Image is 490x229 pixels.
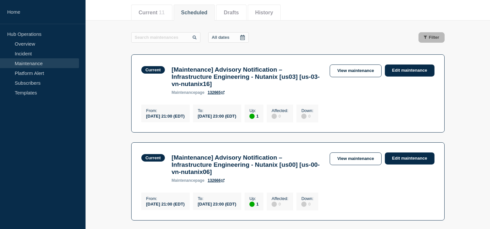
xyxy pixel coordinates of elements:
[146,201,185,207] div: [DATE] 21:00 (EDT)
[146,113,185,119] div: [DATE] 21:00 (EDT)
[301,196,313,201] p: Down :
[159,10,165,15] span: 11
[212,35,229,40] p: All dates
[301,113,313,119] div: 0
[272,201,288,207] div: 0
[301,114,307,119] div: disabled
[181,10,208,16] button: Scheduled
[198,113,236,119] div: [DATE] 23:00 (EDT)
[249,108,259,113] p: Up :
[171,90,204,95] p: page
[224,10,239,16] button: Drafts
[385,64,435,77] a: Edit maintenance
[208,90,225,95] a: 132665
[272,202,277,207] div: disabled
[272,113,288,119] div: 0
[255,10,273,16] button: History
[272,114,277,119] div: disabled
[208,178,225,183] a: 132666
[171,90,195,95] span: maintenance
[171,66,323,88] h3: [Maintenance] Advisory Notification – Infrastructure Engineering - Nutanix [us03] [us-03-vn-nutan...
[330,152,381,165] a: View maintenance
[139,10,165,16] button: Current 11
[208,32,249,43] button: All dates
[301,108,313,113] p: Down :
[198,201,236,207] div: [DATE] 23:00 (EDT)
[131,32,200,43] input: Search maintenances
[330,64,381,77] a: View maintenance
[146,155,161,160] div: Current
[272,196,288,201] p: Affected :
[249,196,259,201] p: Up :
[146,108,185,113] p: From :
[171,154,323,176] h3: [Maintenance] Advisory Notification – Infrastructure Engineering - Nutanix [us00] [us-00-vn-nutan...
[198,196,236,201] p: To :
[301,201,313,207] div: 0
[171,178,195,183] span: maintenance
[419,32,445,43] button: Filter
[146,67,161,72] div: Current
[249,114,255,119] div: up
[146,196,185,201] p: From :
[429,35,439,40] span: Filter
[272,108,288,113] p: Affected :
[198,108,236,113] p: To :
[249,202,255,207] div: up
[249,201,259,207] div: 1
[301,202,307,207] div: disabled
[249,113,259,119] div: 1
[171,178,204,183] p: page
[385,152,435,165] a: Edit maintenance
